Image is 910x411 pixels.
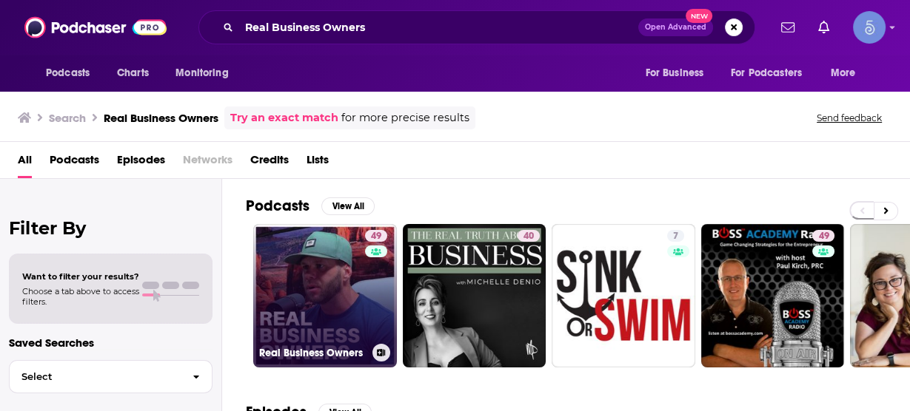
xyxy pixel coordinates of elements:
a: All [18,148,32,178]
button: open menu [165,59,247,87]
h3: Real Business Owners [104,111,218,125]
input: Search podcasts, credits, & more... [239,16,638,39]
a: Credits [250,148,289,178]
p: Saved Searches [9,336,213,350]
span: Want to filter your results? [22,271,139,282]
span: Open Advanced [645,24,706,31]
button: View All [321,197,375,215]
span: For Podcasters [731,63,802,84]
button: Show profile menu [853,11,886,44]
button: open menu [635,59,722,87]
span: 40 [523,229,534,244]
span: 7 [673,229,678,244]
h3: Real Business Owners [259,347,367,359]
a: 40 [518,230,540,242]
div: Search podcasts, credits, & more... [198,10,755,44]
a: Lists [307,148,329,178]
span: New [686,9,712,23]
span: For Business [645,63,703,84]
img: User Profile [853,11,886,44]
a: PodcastsView All [246,197,375,215]
a: 49Real Business Owners [253,224,397,367]
a: Podcasts [50,148,99,178]
span: Logged in as Spiral5-G1 [853,11,886,44]
h2: Podcasts [246,197,310,215]
a: Try an exact match [230,109,338,126]
span: Select [10,372,181,381]
span: Monitoring [175,63,228,84]
span: More [831,63,856,84]
button: Select [9,360,213,393]
a: 49 [365,230,387,242]
span: Charts [117,63,149,84]
button: open menu [36,59,109,87]
span: 49 [818,229,829,244]
span: for more precise results [341,109,469,126]
h3: Search [49,111,86,125]
a: Charts [107,59,158,87]
a: Episodes [117,148,165,178]
a: 49 [701,224,845,367]
a: 7 [667,230,684,242]
button: Open AdvancedNew [638,18,713,36]
span: Choose a tab above to access filters. [22,286,139,307]
a: 40 [403,224,546,367]
h2: Filter By [9,217,213,239]
a: 7 [552,224,695,367]
button: Send feedback [812,112,886,124]
a: 49 [812,230,834,242]
span: 49 [371,229,381,244]
button: open menu [721,59,823,87]
a: Show notifications dropdown [812,15,835,40]
a: Show notifications dropdown [775,15,800,40]
span: Networks [183,148,232,178]
button: open menu [820,59,874,87]
img: Podchaser - Follow, Share and Rate Podcasts [24,13,167,41]
span: Podcasts [46,63,90,84]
